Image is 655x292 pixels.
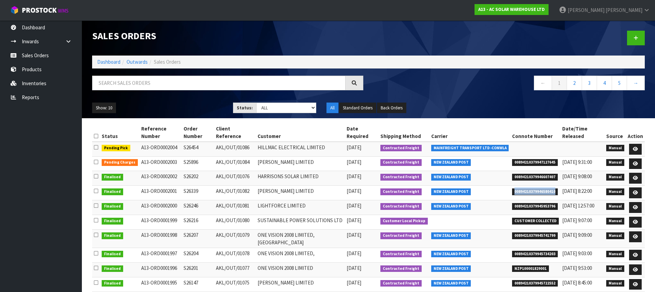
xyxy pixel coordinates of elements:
[256,248,345,262] td: ONE VISION 2008 LIMITED,
[562,279,592,286] span: [DATE] 8:45:00
[102,174,123,181] span: Finalised
[512,188,558,195] span: 00894210379946580410
[431,174,471,181] span: NEW ZEALAND POST
[326,103,338,113] button: All
[22,6,57,15] span: ProStock
[606,7,642,13] span: [PERSON_NAME]
[562,217,592,224] span: [DATE] 9:07:00
[606,280,624,287] span: Manual
[102,232,123,239] span: Finalised
[380,203,422,210] span: Contracted Freight
[100,123,140,142] th: Status
[562,202,594,209] span: [DATE] 12:57:00
[140,248,182,262] td: A13-ORD0001997
[510,123,561,142] th: Connote Number
[102,251,123,258] span: Finalised
[626,123,645,142] th: Action
[182,248,214,262] td: S26204
[562,188,592,194] span: [DATE] 8:22:00
[92,103,116,113] button: Show: 10
[379,123,430,142] th: Shipping Method
[182,123,214,142] th: Order Number
[140,142,182,156] td: A13-ORD0002004
[562,159,592,165] span: [DATE] 9:31:00
[102,188,123,195] span: Finalised
[140,200,182,215] td: A13-ORD0002000
[512,218,559,225] span: CUSTOMER COLLECTED
[140,156,182,171] td: A13-ORD0002003
[606,188,624,195] span: Manual
[377,103,406,113] button: Back Orders
[214,200,256,215] td: AKL/OUT/01081
[339,103,376,113] button: Standard Orders
[97,59,120,65] a: Dashboard
[431,280,471,287] span: NEW ZEALAND POST
[102,280,123,287] span: Finalised
[380,232,422,239] span: Contracted Freight
[562,173,592,180] span: [DATE] 9:08:00
[512,265,549,272] span: NZP100001829001
[374,76,645,92] nav: Page navigation
[182,230,214,248] td: S26207
[182,262,214,277] td: S26201
[627,76,645,90] a: →
[102,145,130,152] span: Pending Pick
[256,186,345,200] td: [PERSON_NAME] LIMITED
[552,76,567,90] a: 1
[214,230,256,248] td: AKL/OUT/01079
[182,277,214,292] td: S26147
[606,203,624,210] span: Manual
[512,174,558,181] span: 00894210379946607407
[512,251,558,258] span: 00894210379945734203
[347,265,361,271] span: [DATE]
[512,159,558,166] span: 00894210379947127645
[431,203,471,210] span: NEW ZEALAND POST
[140,171,182,186] td: A13-ORD0002002
[140,215,182,230] td: A13-ORD0001999
[214,142,256,156] td: AKL/OUT/01086
[214,156,256,171] td: AKL/OUT/01084
[478,6,545,12] strong: A13 - AC SOLAR WAREHOUSE LTD
[256,200,345,215] td: LIGHTFORCE LIMITED
[214,123,256,142] th: Client Reference
[182,186,214,200] td: S26339
[256,156,345,171] td: [PERSON_NAME] LIMITED
[182,200,214,215] td: S26246
[102,218,123,225] span: Finalised
[347,279,361,286] span: [DATE]
[568,7,605,13] span: [PERSON_NAME]
[140,123,182,142] th: Reference Number
[127,59,148,65] a: Outwards
[431,251,471,258] span: NEW ZEALAND POST
[562,232,592,238] span: [DATE] 9:09:00
[256,262,345,277] td: ONE VISION 2008 LIMITED
[597,76,612,90] a: 4
[431,159,471,166] span: NEW ZEALAND POST
[430,123,511,142] th: Carrier
[92,31,363,41] h1: Sales Orders
[606,174,624,181] span: Manual
[380,188,422,195] span: Contracted Freight
[214,171,256,186] td: AKL/OUT/01076
[256,123,345,142] th: Customer
[214,248,256,262] td: AKL/OUT/01078
[345,123,379,142] th: Date Required
[347,250,361,257] span: [DATE]
[380,280,422,287] span: Contracted Freight
[347,188,361,194] span: [DATE]
[214,277,256,292] td: AKL/OUT/01075
[347,159,361,165] span: [DATE]
[102,159,138,166] span: Pending Charges
[154,59,181,65] span: Sales Orders
[256,277,345,292] td: [PERSON_NAME] LIMITED
[380,159,422,166] span: Contracted Freight
[140,277,182,292] td: A13-ORD0001995
[256,171,345,186] td: HARRISONS SOLAR LIMITED
[380,265,422,272] span: Contracted Freight
[140,262,182,277] td: A13-ORD0001996
[237,105,253,111] strong: Status:
[347,173,361,180] span: [DATE]
[182,156,214,171] td: S25896
[256,142,345,156] td: HILLMAC ELECTRICAL LIMITED
[347,232,361,238] span: [DATE]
